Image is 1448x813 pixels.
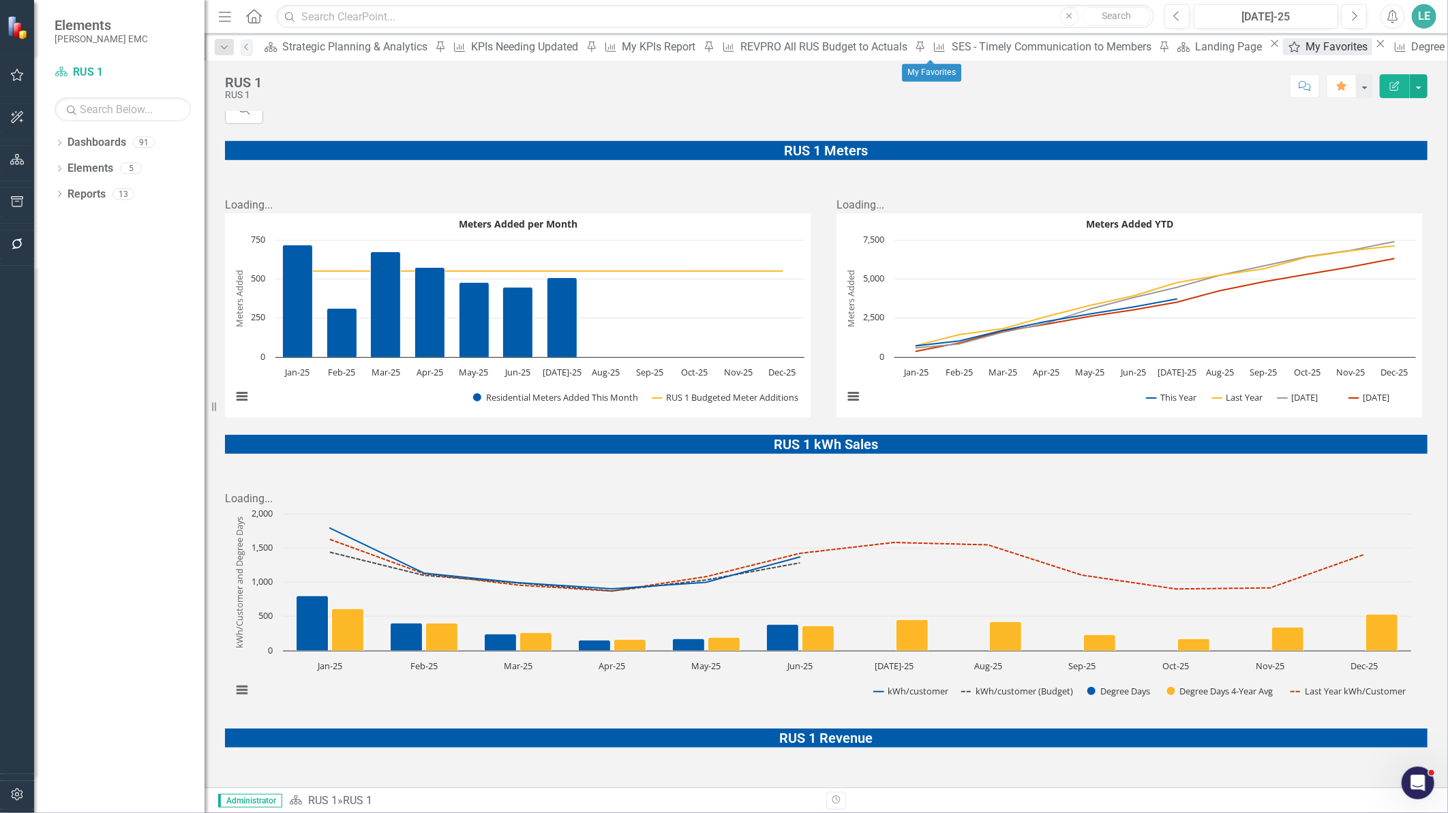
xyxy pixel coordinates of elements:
[717,38,911,55] a: REVPRO All RUS Budget to Actuals
[652,392,799,403] button: Show RUS 1 Budgeted Meter Additions
[724,366,753,378] text: Nov-25
[579,640,611,651] path: Apr-25, 159. Degree Days.
[343,794,372,807] div: RUS 1
[1167,686,1277,697] button: Show Degree Days 4-Year Avg
[459,282,489,357] path: May-25, 478. Residential Meters Added This Month.
[328,366,355,378] text: Feb-25
[1180,685,1273,697] text: Degree Days 4-Year Avg
[874,686,948,697] button: Show kWh/customer
[1250,366,1278,378] text: Sep-25
[1294,366,1321,378] text: Oct-25
[252,507,273,519] text: 2,000
[1083,7,1151,26] button: Search
[543,366,582,378] text: [DATE]-25
[1336,366,1365,378] text: Nov-25
[1034,366,1060,378] text: Apr-25
[989,366,1017,378] text: Mar-25
[289,793,816,809] div: »
[903,366,929,378] text: Jan-25
[681,366,708,378] text: Oct-25
[879,350,884,363] text: 0
[974,660,1002,672] text: Aug-25
[67,135,126,151] a: Dashboards
[7,16,31,40] img: ClearPoint Strategy
[785,142,869,159] span: RUS 1 Meters
[1173,38,1266,55] a: Landing Page
[1351,660,1378,672] text: Dec-25
[426,623,458,651] path: Feb-25, 407. Degree Days 4-Year Avg.
[316,660,342,672] text: Jan-25
[599,660,625,672] text: Apr-25
[225,785,1428,801] div: Loading...
[372,366,400,378] text: Mar-25
[1194,4,1338,29] button: [DATE]-25
[459,366,489,378] text: May-25
[836,213,1428,418] div: Meters Added YTD. Highcharts interactive chart.
[928,38,1155,55] a: SES - Timely Communication to Members
[1195,38,1266,55] div: Landing Page
[120,163,142,174] div: 5
[233,270,245,327] text: Meters Added
[845,270,857,327] text: Meters Added
[251,272,265,284] text: 500
[888,685,949,697] text: kWh/customer
[260,350,265,363] text: 0
[780,730,873,746] span: RUS 1 Revenue
[283,245,313,357] path: Jan-25, 717. Residential Meters Added This Month.
[1207,366,1235,378] text: Aug-25
[471,38,582,55] div: KPIs Needing Updated
[55,65,191,80] a: RUS 1
[1291,686,1406,697] button: Show Last Year kWh/Customer
[1272,627,1304,651] path: Nov-25, 345. Degree Days 4-Year Avg.
[976,685,1073,697] text: kWh/customer (Budget)
[1075,366,1104,378] text: May-25
[415,267,445,357] path: Apr-25, 573. Residential Meters Added This Month.
[1283,38,1372,55] a: My Favorites
[836,198,1428,213] div: Loading...
[225,198,816,213] div: Loading...
[1381,366,1408,378] text: Dec-25
[786,660,813,672] text: Jun-25
[417,366,443,378] text: Apr-25
[251,311,265,323] text: 250
[1306,38,1372,55] div: My Favorites
[459,217,577,230] text: Meters Added per Month
[225,90,262,100] div: RUS 1
[740,38,911,55] div: REVPRO All RUS Budget to Actuals
[691,660,721,672] text: May-25
[504,366,530,378] text: Jun-25
[1084,634,1116,651] path: Sep-25, 233.5. Degree Days 4-Year Avg.
[252,541,273,553] text: 1,500
[767,624,799,651] path: Jun-25, 381. Degree Days.
[961,686,1072,697] button: Show kWh/customer (Budget)
[308,794,337,807] a: RUS 1
[1305,685,1406,697] text: Last Year kWh/Customer
[276,5,1154,29] input: Search ClearPoint...
[473,392,638,403] button: Show Residential Meters Added This Month
[547,277,577,357] path: Jul-25, 506. Residential Meters Added This Month.
[297,596,329,651] path: Jan-25, 800. Degree Days.
[225,213,816,418] div: Meters Added per Month. Highcharts interactive chart.
[673,639,705,651] path: May-25, 179. Degree Days.
[1412,4,1436,29] button: LE
[133,137,155,149] div: 91
[1366,614,1398,651] path: Dec-25, 530.5. Degree Days 4-Year Avg.
[952,38,1156,55] div: SES - Timely Communication to Members
[1256,660,1284,672] text: Nov-25
[774,436,879,452] span: RUS 1 kWh Sales
[252,575,273,587] text: 1,000
[327,536,1368,594] g: Last Year kWh/Customer, series 5 of 5. Line with 12 data points.
[769,366,796,378] text: Dec-25
[863,272,884,284] text: 5,000
[67,161,113,177] a: Elements
[1102,10,1131,21] span: Search
[1198,9,1333,25] div: [DATE]-25
[1291,391,1318,403] text: [DATE]
[449,38,582,55] a: KPIs Needing Updated
[486,391,638,403] text: Residential Meters Added This Month
[1349,392,1411,403] button: Show 3 Years Ago
[1100,685,1150,697] text: Degree Days
[1226,391,1264,403] text: Last Year
[1278,392,1334,403] button: Show 2 Year Ago
[225,507,1428,711] div: Chart. Highcharts interactive chart.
